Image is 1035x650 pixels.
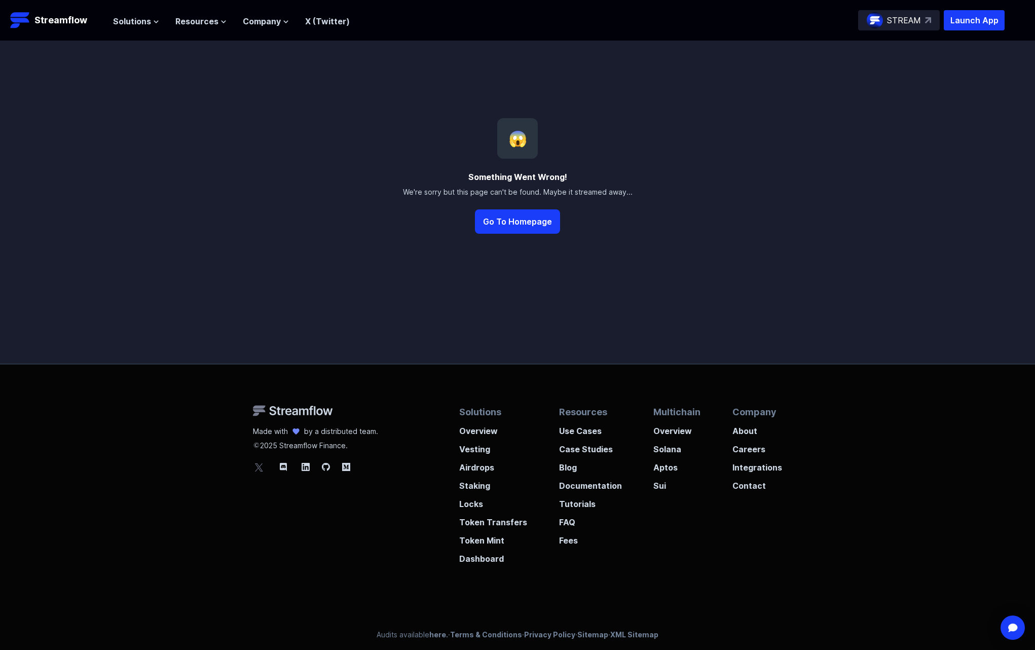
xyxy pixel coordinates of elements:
p: Made with [253,426,288,437]
a: Overview [653,419,700,437]
a: Tutorials [559,492,622,510]
p: Resources [559,405,622,419]
span: Company [243,15,281,27]
button: Company [243,15,289,27]
a: Aptos [653,455,700,474]
a: Token Transfers [459,510,527,528]
a: Documentation [559,474,622,492]
a: Airdrops [459,455,527,474]
button: Launch App [944,10,1005,30]
a: Staking [459,474,527,492]
p: Audits available · · · · [377,630,658,640]
a: Terms & Conditions [450,630,522,639]
a: STREAM [858,10,940,30]
p: 2025 Streamflow Finance. [253,437,378,451]
a: Fees [559,528,622,547]
a: here. [429,630,448,639]
button: Resources [175,15,227,27]
a: Sitemap [577,630,608,639]
p: Solutions [459,405,527,419]
img: streamflow-logo-circle.png [867,12,883,28]
img: top-right-arrow.svg [925,17,931,23]
a: Locks [459,492,527,510]
a: Privacy Policy [524,630,575,639]
a: Token Mint [459,528,527,547]
a: Go To Homepage [475,197,560,234]
a: Integrations [732,455,782,474]
div: We're sorry but this page can't be found. Maybe it streamed away... [403,187,633,197]
img: Streamflow Logo [253,405,333,416]
a: Vesting [459,437,527,455]
span: Resources [175,15,218,27]
span: 😱 [508,129,527,148]
a: X (Twitter) [305,16,350,26]
a: Use Cases [559,419,622,437]
a: Blog [559,455,622,474]
a: Solana [653,437,700,455]
img: Streamflow Logo [10,10,30,30]
p: Streamflow [34,13,87,27]
a: Streamflow [10,10,103,30]
span: Solutions [113,15,151,27]
a: About [732,419,782,437]
a: XML Sitemap [610,630,658,639]
button: Go To Homepage [475,209,560,234]
div: Open Intercom Messenger [1001,616,1025,640]
p: by a distributed team. [304,426,378,437]
a: Dashboard [459,547,527,565]
a: Contact [732,474,782,492]
div: Something Went Wrong! [468,171,567,183]
a: Case Studies [559,437,622,455]
a: FAQ [559,510,622,528]
a: Overview [459,419,527,437]
button: Solutions [113,15,159,27]
p: STREAM [887,14,921,26]
p: Multichain [653,405,700,419]
a: Sui [653,474,700,492]
p: Company [732,405,782,419]
a: Careers [732,437,782,455]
